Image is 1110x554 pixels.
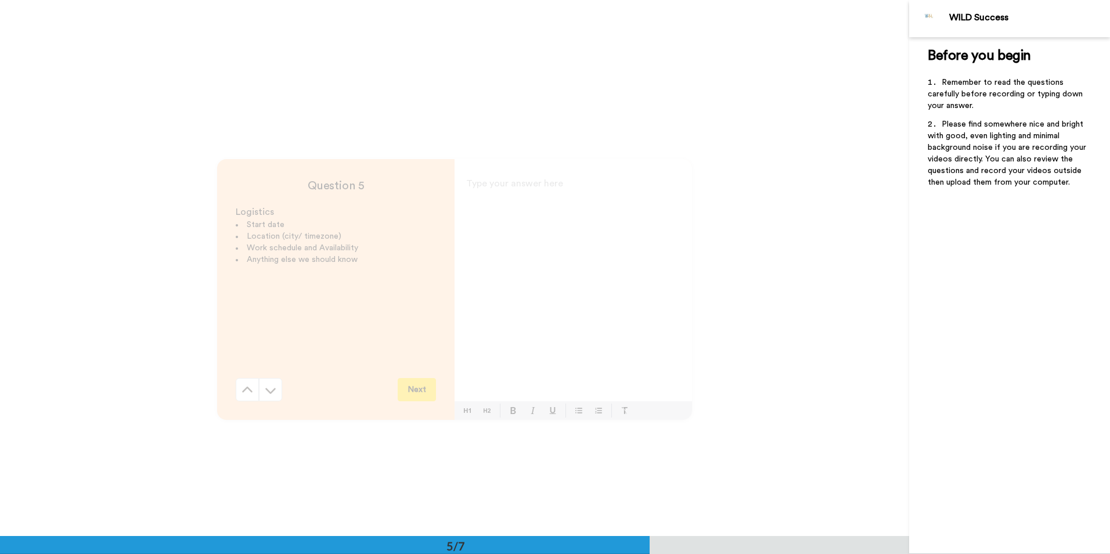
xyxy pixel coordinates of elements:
[621,407,628,414] img: clear-format.svg
[510,407,516,414] img: bold-mark.svg
[949,12,1109,23] div: WILD Success
[247,232,341,240] span: Location (city/ timezone)
[531,407,535,414] img: italic-mark.svg
[916,5,943,33] img: Profile Image
[928,78,1085,110] span: Remember to read the questions carefully before recording or typing down your answer.
[428,538,484,554] div: 5/7
[398,378,436,401] button: Next
[928,49,1030,63] span: Before you begin
[928,120,1089,186] span: Please find somewhere nice and bright with good, even lighting and minimal background noise if yo...
[236,178,436,194] h4: Question 5
[484,406,491,415] img: heading-two-block.svg
[464,406,471,415] img: heading-one-block.svg
[549,407,556,414] img: underline-mark.svg
[247,256,358,264] span: Anything else we should know
[595,406,602,415] img: numbered-block.svg
[236,207,274,217] span: Logistics
[247,244,358,252] span: Work schedule and Availability
[247,221,284,229] span: Start date
[575,406,582,415] img: bulleted-block.svg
